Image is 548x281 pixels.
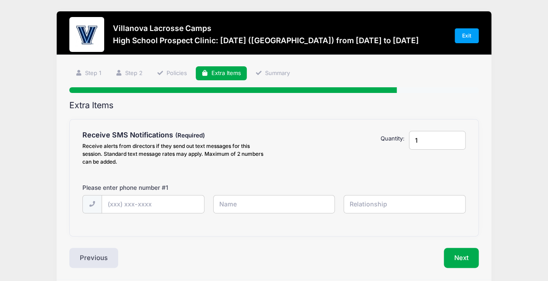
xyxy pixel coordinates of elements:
[69,248,118,268] button: Previous
[113,24,419,33] h3: Villanova Lacrosse Camps
[166,184,168,191] span: 1
[444,248,479,268] button: Next
[196,66,247,81] a: Extra Items
[249,66,296,81] a: Summary
[82,131,270,140] h4: Receive SMS Notifications
[82,183,168,192] label: Please enter phone number #
[344,195,466,214] input: Relationship
[213,195,335,214] input: Name
[69,66,107,81] a: Step 1
[455,28,479,43] a: Exit
[69,100,479,110] h2: Extra Items
[113,36,419,45] h3: High School Prospect Clinic: [DATE] ([GEOGRAPHIC_DATA]) from [DATE] to [DATE]
[151,66,193,81] a: Policies
[109,66,148,81] a: Step 2
[82,142,270,166] div: Receive alerts from directors if they send out text messages for this session. Standard text mess...
[102,195,205,214] input: (xxx) xxx-xxxx
[409,131,466,150] input: Quantity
